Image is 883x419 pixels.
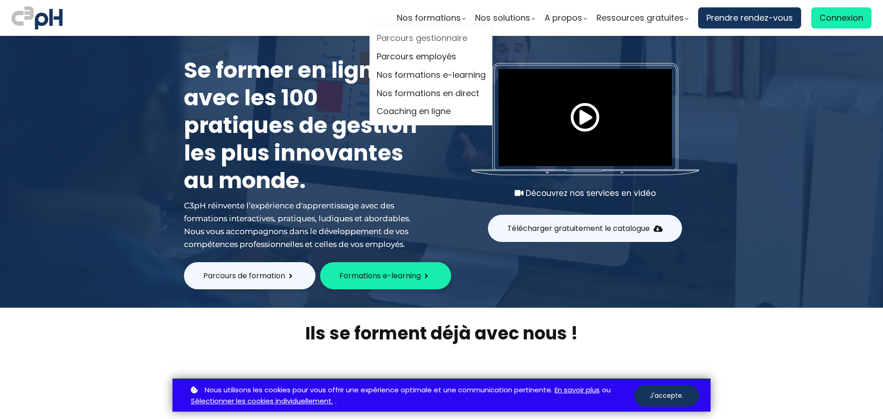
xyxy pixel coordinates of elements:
p: ou . [189,385,634,408]
div: C3pH réinvente l’expérience d'apprentissage avec des formations interactives, pratiques, ludiques... [184,199,423,251]
a: En savoir plus [555,385,600,396]
span: Formations e-learning [339,270,421,281]
a: Connexion [811,7,872,29]
a: Parcours employés [377,50,486,64]
span: Connexion [820,11,863,25]
a: Parcours gestionnaire [377,32,486,46]
a: Nos formations en direct [377,86,486,100]
h2: Ils se forment déjà avec nous ! [172,321,711,345]
span: Ressources gratuites [596,11,684,25]
div: Découvrez nos services en vidéo [471,187,699,200]
a: Nos formations e-learning [377,68,486,82]
span: Nos formations [397,11,461,25]
a: Coaching en ligne [377,105,486,119]
button: Parcours de formation [184,262,315,289]
span: Parcours de formation [203,270,285,281]
button: Formations e-learning [320,262,451,289]
a: Prendre rendez-vous [698,7,801,29]
img: logo C3PH [11,5,63,31]
span: A propos [545,11,582,25]
button: J'accepte. [634,385,699,407]
a: Sélectionner les cookies individuellement. [191,396,333,407]
span: Nos solutions [475,11,530,25]
span: Prendre rendez-vous [706,11,793,25]
span: Nous utilisons les cookies pour vous offrir une expérience optimale et une communication pertinente. [205,385,552,396]
span: Télécharger gratuitement le catalogue [507,223,650,234]
h1: Se former en ligne avec les 100 pratiques de gestion les plus innovantes au monde. [184,57,423,195]
button: Télécharger gratuitement le catalogue [488,215,682,242]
